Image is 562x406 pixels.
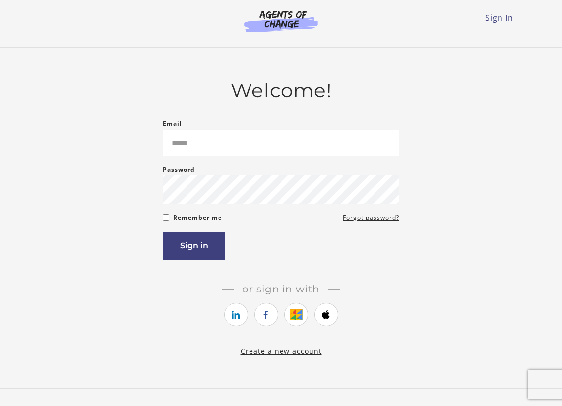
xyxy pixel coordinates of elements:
a: https://courses.thinkific.com/users/auth/linkedin?ss%5Breferral%5D=&ss%5Buser_return_to%5D=&ss%5B... [224,303,248,326]
label: Remember me [173,212,222,224]
button: Sign in [163,232,225,260]
a: https://courses.thinkific.com/users/auth/google?ss%5Breferral%5D=&ss%5Buser_return_to%5D=&ss%5Bvi... [284,303,308,326]
a: https://courses.thinkific.com/users/auth/apple?ss%5Breferral%5D=&ss%5Buser_return_to%5D=&ss%5Bvis... [314,303,338,326]
a: Forgot password? [343,212,399,224]
span: Or sign in with [234,283,328,295]
label: Email [163,118,182,130]
a: Create a new account [241,347,322,356]
img: Agents of Change Logo [234,10,328,32]
label: Password [163,164,195,175]
a: Sign In [485,12,513,23]
h2: Welcome! [163,79,399,102]
a: https://courses.thinkific.com/users/auth/facebook?ss%5Breferral%5D=&ss%5Buser_return_to%5D=&ss%5B... [254,303,278,326]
